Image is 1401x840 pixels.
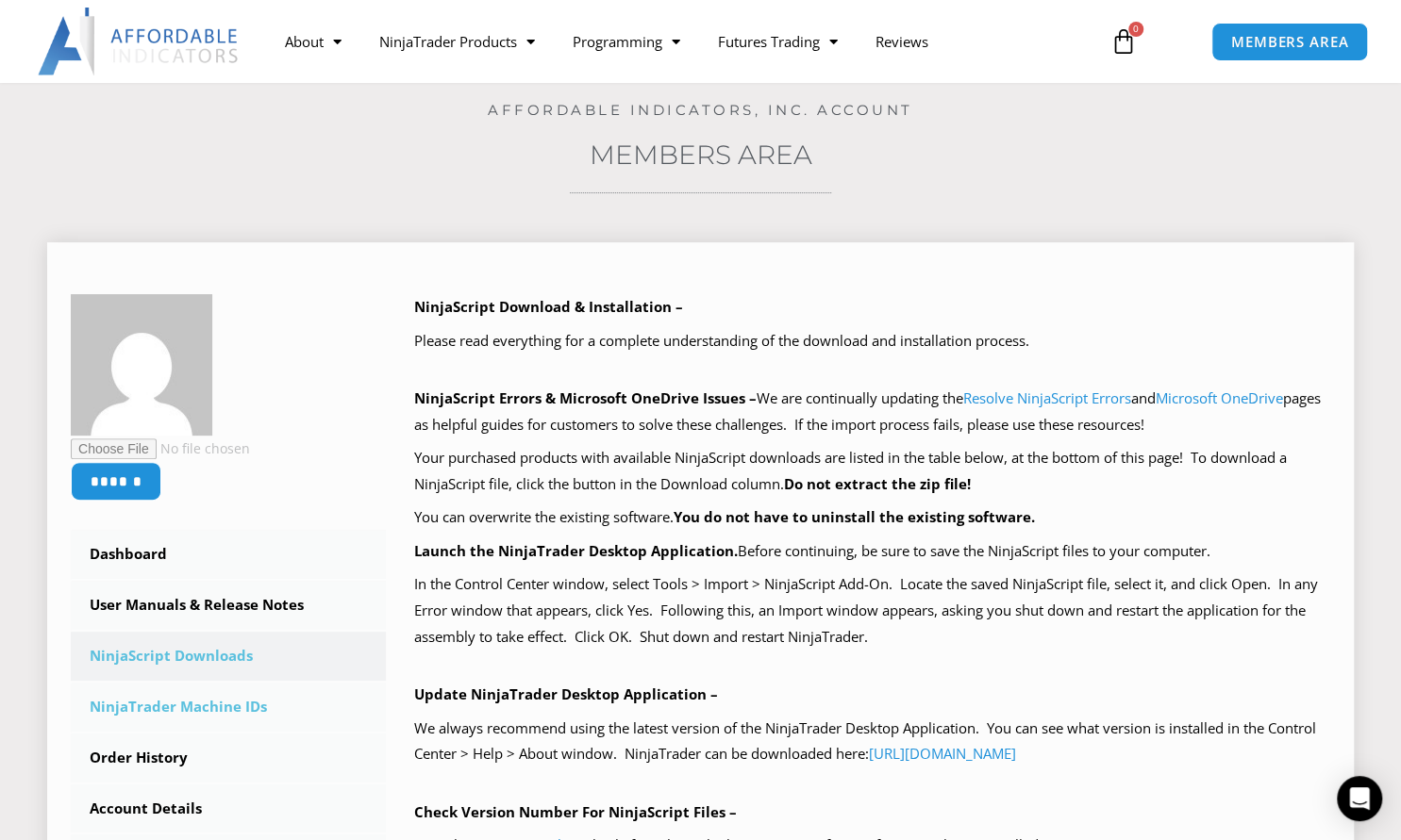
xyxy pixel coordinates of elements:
b: NinjaScript Errors & Microsoft OneDrive Issues – [414,388,757,407]
a: 0 [1082,14,1165,69]
a: Futures Trading [699,20,857,63]
a: Resolve NinjaScript Errors [963,388,1131,407]
p: Please read everything for a complete understanding of the download and installation process. [414,328,1330,354]
a: NinjaScript Downloads [71,632,386,681]
a: Order History [71,733,386,782]
a: Microsoft OneDrive [1156,388,1283,407]
a: MEMBERS AREA [1211,23,1369,61]
a: User Manuals & Release Notes [71,581,386,630]
a: Affordable Indicators, Inc. Account [488,101,913,119]
p: Your purchased products with available NinjaScript downloads are listed in the table below, at th... [414,445,1330,498]
p: We always recommend using the latest version of the NinjaTrader Desktop Application. You can see ... [414,716,1330,768]
a: Account Details [71,784,386,833]
img: e6ddbbba620d5ad567d54af8bdc9262d4e19e120b0482c5772bc24d185451112 [71,294,212,436]
b: Update NinjaTrader Desktop Application – [414,684,718,703]
a: About [266,20,360,63]
p: You can overwrite the existing software. [414,504,1330,531]
a: NinjaTrader Machine IDs [71,683,386,732]
p: In the Control Center window, select Tools > Import > NinjaScript Add-On. Locate the saved NinjaS... [414,571,1330,651]
b: Do not extract the zip file! [784,474,971,493]
div: Open Intercom Messenger [1337,776,1382,821]
a: Programming [554,20,699,63]
b: Check Version Number For NinjaScript Files – [414,802,737,821]
b: NinjaScript Download & Installation – [414,297,683,316]
a: Members Area [590,139,812,171]
img: LogoAI | Affordable Indicators – NinjaTrader [38,8,241,75]
a: Dashboard [71,530,386,579]
span: 0 [1128,22,1143,37]
span: MEMBERS AREA [1231,35,1349,49]
a: [URL][DOMAIN_NAME] [869,744,1016,763]
b: Launch the NinjaTrader Desktop Application. [414,541,738,560]
a: NinjaTrader Products [360,20,554,63]
nav: Menu [266,20,1092,63]
a: Reviews [857,20,947,63]
p: We are continually updating the and pages as helpful guides for customers to solve these challeng... [414,386,1330,438]
b: You do not have to uninstall the existing software. [674,507,1035,526]
p: Before continuing, be sure to save the NinjaScript files to your computer. [414,538,1330,565]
